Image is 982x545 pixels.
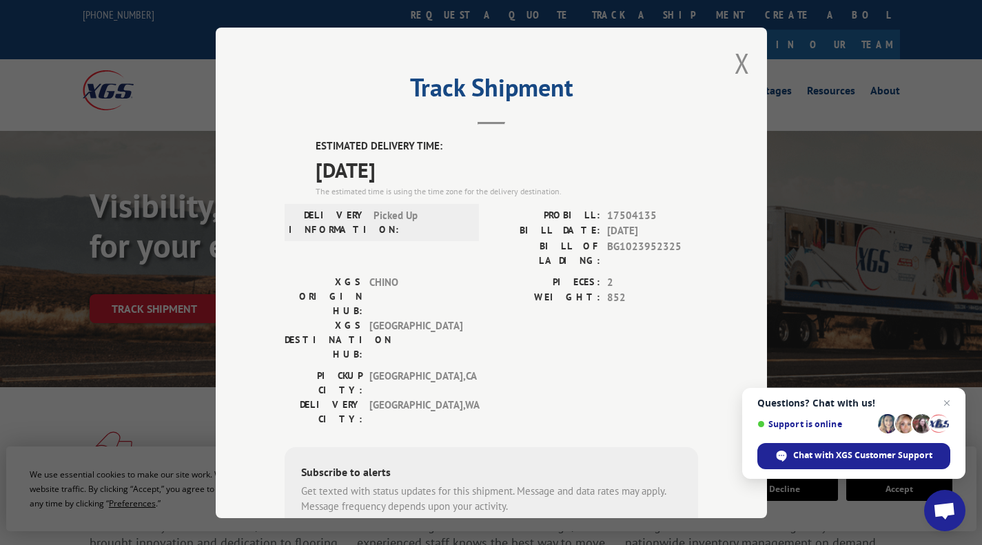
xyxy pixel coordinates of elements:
[285,368,362,397] label: PICKUP CITY:
[607,274,698,290] span: 2
[316,138,698,154] label: ESTIMATED DELIVERY TIME:
[757,443,950,469] div: Chat with XGS Customer Support
[374,207,467,236] span: Picked Up
[369,274,462,318] span: CHINO
[369,318,462,361] span: [GEOGRAPHIC_DATA]
[607,207,698,223] span: 17504135
[301,463,682,483] div: Subscribe to alerts
[316,154,698,185] span: [DATE]
[285,397,362,426] label: DELIVERY CITY:
[491,207,600,223] label: PROBILL:
[316,185,698,197] div: The estimated time is using the time zone for the delivery destination.
[369,397,462,426] span: [GEOGRAPHIC_DATA] , WA
[793,449,932,462] span: Chat with XGS Customer Support
[607,238,698,267] span: BG1023952325
[939,395,955,411] span: Close chat
[735,45,750,81] button: Close modal
[491,223,600,239] label: BILL DATE:
[924,490,965,531] div: Open chat
[757,398,950,409] span: Questions? Chat with us!
[301,483,682,514] div: Get texted with status updates for this shipment. Message and data rates may apply. Message frequ...
[491,274,600,290] label: PIECES:
[491,290,600,306] label: WEIGHT:
[369,368,462,397] span: [GEOGRAPHIC_DATA] , CA
[285,318,362,361] label: XGS DESTINATION HUB:
[289,207,367,236] label: DELIVERY INFORMATION:
[757,419,873,429] span: Support is online
[285,78,698,104] h2: Track Shipment
[607,223,698,239] span: [DATE]
[607,290,698,306] span: 852
[285,274,362,318] label: XGS ORIGIN HUB:
[491,238,600,267] label: BILL OF LADING:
